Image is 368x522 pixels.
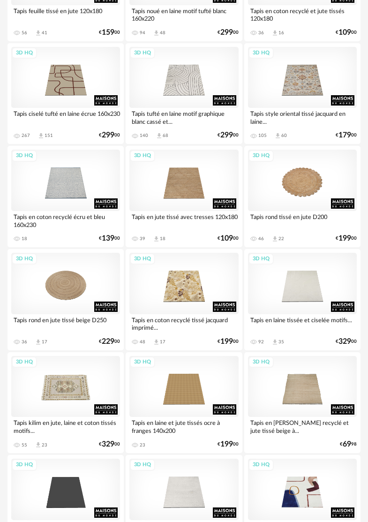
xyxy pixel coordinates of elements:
[278,236,284,242] div: 22
[126,146,242,247] a: 3D HQ Tapis en jute tissé avec tresses 120x180 39 Download icon 18 €10900
[248,459,274,471] div: 3D HQ
[42,442,47,448] div: 23
[258,133,267,138] div: 105
[220,235,233,242] span: 109
[11,211,120,230] div: Tapis en coton recyclé écru et bleu 160x230
[11,314,120,333] div: Tapis rond en jute tissé beige D250
[248,211,357,230] div: Tapis rond tissé en jute D200
[160,236,165,242] div: 18
[22,442,27,448] div: 55
[22,133,30,138] div: 267
[11,5,120,24] div: Tapis feuille tissé en jute 120x180
[338,339,351,345] span: 329
[99,339,120,345] div: € 00
[102,30,114,36] span: 159
[278,339,284,345] div: 35
[99,30,120,36] div: € 00
[129,211,238,230] div: Tapis en jute tissé avec tresses 120x180
[99,235,120,242] div: € 00
[12,253,37,265] div: 3D HQ
[278,30,284,36] div: 16
[271,339,278,346] span: Download icon
[140,442,145,448] div: 23
[281,133,287,138] div: 60
[45,133,53,138] div: 151
[218,441,239,447] div: € 00
[248,253,274,265] div: 3D HQ
[130,47,155,59] div: 3D HQ
[35,339,42,346] span: Download icon
[218,132,239,138] div: € 00
[156,132,163,139] span: Download icon
[338,235,351,242] span: 199
[22,30,27,36] div: 56
[343,441,351,447] span: 69
[35,30,42,37] span: Download icon
[218,30,239,36] div: € 00
[336,30,357,36] div: € 00
[244,352,360,454] a: 3D HQ Tapis en [PERSON_NAME] recyclé et jute tissé beige à... €6998
[8,249,124,350] a: 3D HQ Tapis rond en jute tissé beige D250 36 Download icon 17 €22900
[130,356,155,368] div: 3D HQ
[130,150,155,162] div: 3D HQ
[336,235,357,242] div: € 00
[35,441,42,448] span: Download icon
[271,235,278,242] span: Download icon
[163,133,168,138] div: 68
[248,314,357,333] div: Tapis en laine tissée et ciselée motifs...
[160,339,165,345] div: 17
[130,253,155,265] div: 3D HQ
[153,235,160,242] span: Download icon
[22,339,27,345] div: 36
[22,236,27,242] div: 18
[140,133,148,138] div: 140
[140,236,145,242] div: 39
[220,30,233,36] span: 299
[42,30,47,36] div: 41
[140,30,145,36] div: 94
[248,5,357,24] div: Tapis en coton recyclé et jute tissés 120x180
[129,5,238,24] div: Tapis noué en laine motif tufté blanc 160x220
[218,339,239,345] div: € 00
[271,30,278,37] span: Download icon
[340,441,357,447] div: € 98
[338,132,351,138] span: 179
[258,236,264,242] div: 46
[8,43,124,144] a: 3D HQ Tapis ciselé tufté en laine écrue 160x230 267 Download icon 151 €29900
[12,459,37,471] div: 3D HQ
[12,150,37,162] div: 3D HQ
[153,339,160,346] span: Download icon
[336,339,357,345] div: € 00
[218,235,239,242] div: € 00
[8,352,124,454] a: 3D HQ Tapis kilim en jute, laine et coton tissés motifs... 55 Download icon 23 €32900
[8,146,124,247] a: 3D HQ Tapis en coton recyclé écru et bleu 160x230 18 €13900
[102,235,114,242] span: 139
[38,132,45,139] span: Download icon
[11,108,120,127] div: Tapis ciselé tufté en laine écrue 160x230
[129,417,238,436] div: Tapis en laine et jute tissés ocre à franges 140x200
[42,339,47,345] div: 17
[220,132,233,138] span: 299
[248,150,274,162] div: 3D HQ
[130,459,155,471] div: 3D HQ
[160,30,165,36] div: 48
[248,47,274,59] div: 3D HQ
[244,249,360,350] a: 3D HQ Tapis en laine tissée et ciselée motifs... 92 Download icon 35 €32900
[12,47,37,59] div: 3D HQ
[99,132,120,138] div: € 00
[258,339,264,345] div: 92
[248,356,274,368] div: 3D HQ
[12,356,37,368] div: 3D HQ
[220,441,233,447] span: 199
[126,249,242,350] a: 3D HQ Tapis en coton recyclé tissé jacquard imprimé... 48 Download icon 17 €19900
[129,314,238,333] div: Tapis en coton recyclé tissé jacquard imprimé...
[220,339,233,345] span: 199
[126,352,242,454] a: 3D HQ Tapis en laine et jute tissés ocre à franges 140x200 23 €19900
[11,417,120,436] div: Tapis kilim en jute, laine et coton tissés motifs...
[244,43,360,144] a: 3D HQ Tapis style oriental tissé jacquard en laine... 105 Download icon 60 €17900
[140,339,145,345] div: 48
[248,108,357,127] div: Tapis style oriental tissé jacquard en laine...
[126,43,242,144] a: 3D HQ Tapis tufté en laine motif graphique blanc cassé et... 140 Download icon 68 €29900
[99,441,120,447] div: € 00
[129,108,238,127] div: Tapis tufté en laine motif graphique blanc cassé et...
